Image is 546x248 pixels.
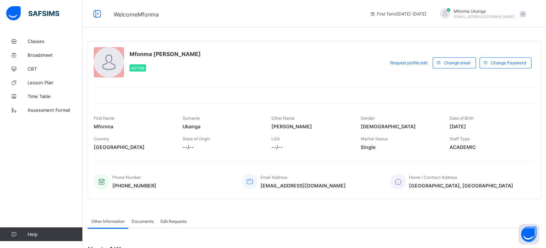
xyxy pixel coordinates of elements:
span: LGA [271,136,280,141]
span: Change Password [491,60,526,65]
span: [DEMOGRAPHIC_DATA] [361,123,439,129]
span: Ukanga [183,123,261,129]
span: Time Table [28,94,83,99]
span: Email Address [260,175,287,180]
span: Date of Birth [450,116,474,121]
span: Country [94,136,109,141]
span: Help [28,231,82,237]
span: [PHONE_NUMBER] [112,183,156,188]
div: Mfonma Ukanga [433,8,529,20]
span: Request profile edit [390,60,427,65]
span: [EMAIL_ADDRESS][DOMAIN_NAME] [260,183,346,188]
span: [PERSON_NAME] [271,123,350,129]
span: CBT [28,66,83,72]
span: Documents [132,219,154,224]
span: Active [131,66,144,70]
span: ACADEMIC [450,144,528,150]
span: Other Information [91,219,125,224]
span: --/-- [271,144,350,150]
span: --/-- [183,144,261,150]
button: Open asap [518,224,539,245]
span: [DATE] [450,123,528,129]
span: Staff Type [450,136,470,141]
span: [EMAIL_ADDRESS][DOMAIN_NAME] [454,14,515,19]
span: Other Name [271,116,295,121]
span: Mfonma [PERSON_NAME] [130,51,201,57]
span: Welcome Mfonma [114,11,159,18]
span: Gender [361,116,375,121]
span: Change email [444,60,471,65]
span: Broadsheet [28,52,83,58]
span: Home / Contract Address [409,175,457,180]
span: Marital Status [361,136,388,141]
span: Phone Number [112,175,141,180]
span: State of Origin [183,136,210,141]
span: session/term information [370,11,426,17]
span: Assessment Format [28,107,83,113]
span: Lesson Plan [28,80,83,85]
span: Mfonma [94,123,172,129]
img: safsims [6,6,59,21]
span: Edit Requests [161,219,187,224]
span: Mfonma Ukanga [454,9,515,14]
span: First Name [94,116,114,121]
span: Surname [183,116,200,121]
span: Single [361,144,439,150]
span: [GEOGRAPHIC_DATA], [GEOGRAPHIC_DATA] [409,183,513,188]
span: Classes [28,39,83,44]
span: [GEOGRAPHIC_DATA] [94,144,172,150]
